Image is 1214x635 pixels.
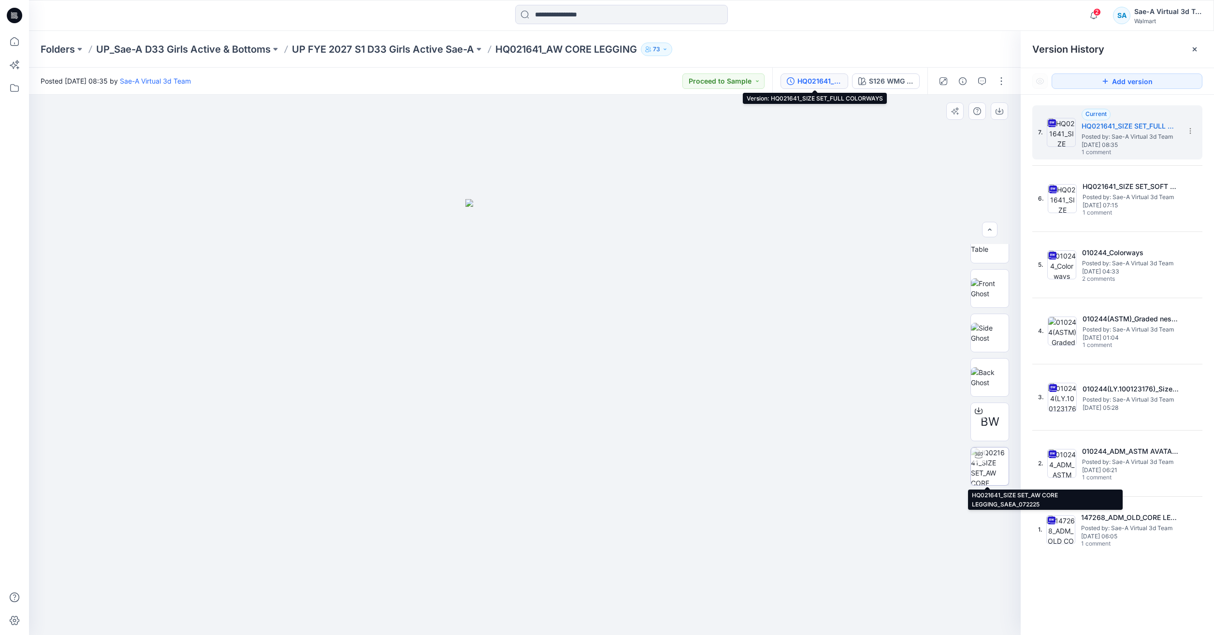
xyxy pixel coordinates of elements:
[1046,515,1075,544] img: 147268_ADM_OLD_CORE LEGGING
[1083,404,1179,411] span: [DATE] 05:28
[1081,540,1149,548] span: 1 comment
[1082,275,1150,283] span: 2 comments
[1032,73,1048,89] button: Show Hidden Versions
[780,73,848,89] button: HQ021641_SIZE SET_FULL COLORWAYS
[641,43,672,56] button: 73
[869,76,913,87] div: S126 WMG WINDSWRIL PRINT_A
[1134,6,1202,17] div: Sae-A Virtual 3d Team
[495,43,637,56] p: HQ021641_AW CORE LEGGING
[1093,8,1101,16] span: 2
[1083,342,1150,349] span: 1 comment
[1082,142,1178,148] span: [DATE] 08:35
[1082,132,1178,142] span: Posted by: Sae-A Virtual 3d Team
[465,199,584,635] img: eyJhbGciOiJIUzI1NiIsImtpZCI6IjAiLCJzbHQiOiJzZXMiLCJ0eXAiOiJKV1QifQ.eyJkYXRhIjp7InR5cGUiOiJzdG9yYW...
[1081,533,1178,540] span: [DATE] 06:05
[1032,43,1104,55] span: Version History
[1082,474,1150,482] span: 1 comment
[971,278,1009,299] img: Front Ghost
[955,73,970,89] button: Details
[1082,446,1179,457] h5: 010244_ADM_ASTM AVATAR_AW CORE LEGGING
[1082,149,1149,157] span: 1 comment
[1048,184,1077,213] img: HQ021641_SIZE SET_SOFT SILVER
[1085,110,1107,117] span: Current
[41,76,191,86] span: Posted [DATE] 08:35 by
[1081,512,1178,523] h5: 147268_ADM_OLD_CORE LEGGING
[1038,327,1044,335] span: 4.
[1082,120,1178,132] h5: HQ021641_SIZE SET_FULL COLORWAYS
[1038,525,1042,534] span: 1.
[971,323,1009,343] img: Side Ghost
[120,77,191,85] a: Sae-A Virtual 3d Team
[971,447,1009,485] img: HQ021641_SIZE SET_AW CORE LEGGING_SAEA_072225
[292,43,474,56] a: UP FYE 2027 S1 D33 Girls Active Sae-A
[1134,17,1202,25] div: Walmart
[1083,313,1179,325] h5: 010244(ASTM)_Graded nest_CORE LEGGING
[1083,202,1179,209] span: [DATE] 07:15
[1047,250,1076,279] img: 010244_Colorways
[971,234,1009,254] img: Turn Table
[1082,247,1179,259] h5: 010244_Colorways
[1082,268,1179,275] span: [DATE] 04:33
[96,43,271,56] a: UP_Sae-A D33 Girls Active & Bottoms
[1083,395,1179,404] span: Posted by: Sae-A Virtual 3d Team
[852,73,920,89] button: S126 WMG WINDSWRIL PRINT_A
[1081,523,1178,533] span: Posted by: Sae-A Virtual 3d Team
[653,44,660,55] p: 73
[797,76,842,87] div: HQ021641_SIZE SET_FULL COLORWAYS
[1082,259,1179,268] span: Posted by: Sae-A Virtual 3d Team
[1052,73,1202,89] button: Add version
[1082,457,1179,467] span: Posted by: Sae-A Virtual 3d Team
[1083,334,1179,341] span: [DATE] 01:04
[1038,393,1044,402] span: 3.
[1038,194,1044,203] span: 6.
[1083,209,1150,217] span: 1 comment
[1047,118,1076,147] img: HQ021641_SIZE SET_FULL COLORWAYS
[1083,192,1179,202] span: Posted by: Sae-A Virtual 3d Team
[1038,459,1043,468] span: 2.
[1082,467,1179,474] span: [DATE] 06:21
[1113,7,1130,24] div: SA
[1083,181,1179,192] h5: HQ021641_SIZE SET_SOFT SILVER
[1038,260,1043,269] span: 5.
[1048,383,1077,412] img: 010244(LY.100123176)_Size-Set_Core Legging_Current Grading
[981,413,999,431] span: BW
[1047,449,1076,478] img: 010244_ADM_ASTM AVATAR_AW CORE LEGGING
[1191,45,1199,53] button: Close
[1048,317,1077,346] img: 010244(ASTM)_Graded nest_CORE LEGGING
[971,367,1009,388] img: Back Ghost
[41,43,75,56] a: Folders
[1083,325,1179,334] span: Posted by: Sae-A Virtual 3d Team
[1083,383,1179,395] h5: 010244(LY.100123176)_Size-Set_Core Legging_Current Grading
[1038,128,1043,137] span: 7.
